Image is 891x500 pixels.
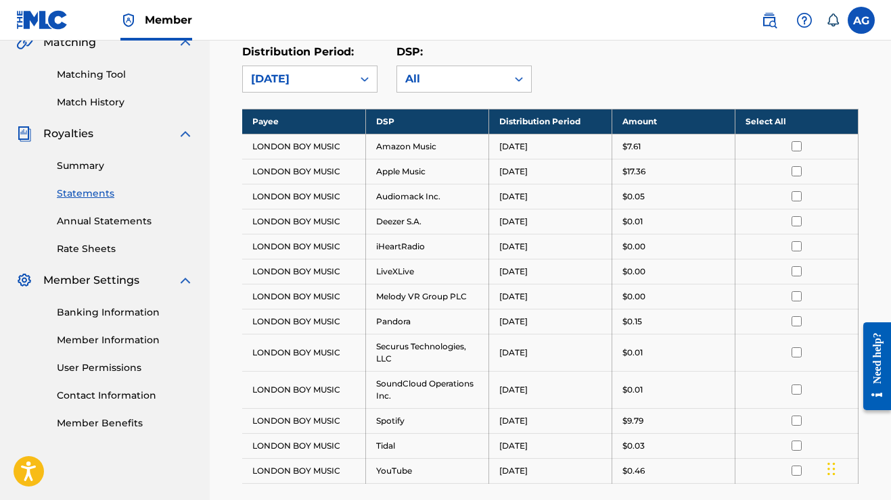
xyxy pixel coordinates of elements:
a: Contact Information [57,389,193,403]
td: [DATE] [488,334,612,371]
td: LONDON BOY MUSIC [242,234,365,259]
th: DSP [365,109,488,134]
span: Royalties [43,126,93,142]
td: [DATE] [488,234,612,259]
a: Summary [57,159,193,173]
td: YouTube [365,458,488,483]
p: $17.36 [622,166,645,178]
td: Deezer S.A. [365,209,488,234]
span: Member Settings [43,272,139,289]
a: Matching Tool [57,68,193,82]
td: LONDON BOY MUSIC [242,284,365,309]
span: Member [145,12,192,28]
td: iHeartRadio [365,234,488,259]
td: LONDON BOY MUSIC [242,371,365,408]
td: LONDON BOY MUSIC [242,184,365,209]
a: User Permissions [57,361,193,375]
p: $0.05 [622,191,645,203]
div: All [405,71,499,87]
img: search [761,12,777,28]
td: [DATE] [488,259,612,284]
td: Apple Music [365,159,488,184]
img: expand [177,126,193,142]
a: Public Search [756,7,783,34]
a: Statements [57,186,193,201]
td: [DATE] [488,309,612,334]
div: [DATE] [251,71,344,87]
td: [DATE] [488,209,612,234]
label: DSP: [396,45,423,58]
td: LONDON BOY MUSIC [242,259,365,284]
div: Help [791,7,818,34]
p: $0.00 [622,266,645,278]
p: $0.01 [622,384,643,396]
p: $0.15 [622,316,642,328]
td: LONDON BOY MUSIC [242,309,365,334]
iframe: Chat Widget [823,435,891,500]
td: Spotify [365,408,488,433]
p: $0.01 [622,216,643,228]
img: expand [177,34,193,51]
th: Distribution Period [488,109,612,134]
p: $0.01 [622,347,643,359]
th: Select All [735,109,858,134]
p: $0.00 [622,241,645,253]
td: [DATE] [488,433,612,458]
div: User Menu [848,7,875,34]
td: LONDON BOY MUSIC [242,209,365,234]
td: SoundCloud Operations Inc. [365,371,488,408]
div: Drag [827,449,836,489]
td: LONDON BOY MUSIC [242,458,365,483]
td: Pandora [365,309,488,334]
img: Top Rightsholder [120,12,137,28]
p: $0.03 [622,440,645,452]
td: LONDON BOY MUSIC [242,334,365,371]
td: [DATE] [488,408,612,433]
td: Amazon Music [365,134,488,159]
td: LONDON BOY MUSIC [242,408,365,433]
td: [DATE] [488,159,612,184]
a: Member Benefits [57,416,193,430]
span: Matching [43,34,96,51]
p: $0.00 [622,291,645,303]
img: MLC Logo [16,10,68,30]
td: LONDON BOY MUSIC [242,134,365,159]
div: Notifications [826,14,840,27]
p: $9.79 [622,415,643,427]
label: Distribution Period: [242,45,354,58]
td: LONDON BOY MUSIC [242,159,365,184]
td: [DATE] [488,184,612,209]
td: Securus Technologies, LLC [365,334,488,371]
img: help [796,12,813,28]
th: Amount [612,109,735,134]
iframe: Resource Center [853,311,891,422]
a: Rate Sheets [57,242,193,256]
td: [DATE] [488,134,612,159]
a: Annual Statements [57,214,193,228]
img: Member Settings [16,272,32,289]
p: $0.46 [622,465,645,477]
a: Member Information [57,333,193,347]
td: LiveXLive [365,259,488,284]
td: [DATE] [488,371,612,408]
a: Banking Information [57,305,193,320]
td: LONDON BOY MUSIC [242,433,365,458]
img: Royalties [16,126,32,142]
td: [DATE] [488,284,612,309]
td: [DATE] [488,458,612,483]
td: Melody VR Group PLC [365,284,488,309]
th: Payee [242,109,365,134]
td: Audiomack Inc. [365,184,488,209]
td: Tidal [365,433,488,458]
img: Matching [16,34,33,51]
a: Match History [57,95,193,109]
p: $7.61 [622,141,641,153]
img: expand [177,272,193,289]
